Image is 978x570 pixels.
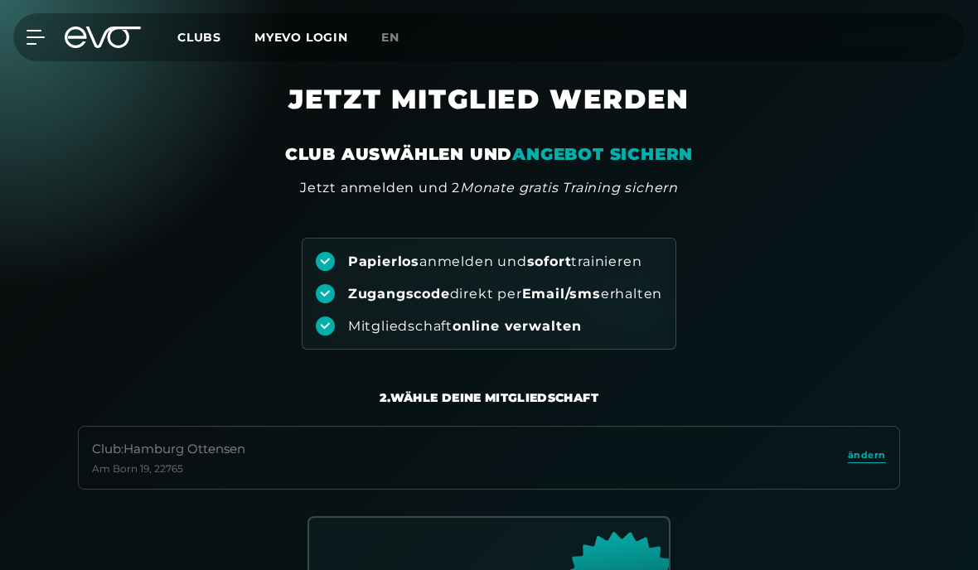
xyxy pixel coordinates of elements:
[527,254,572,269] strong: sofort
[460,180,678,196] em: Monate gratis Training sichern
[177,30,221,45] span: Clubs
[848,448,886,462] span: ändern
[348,253,642,271] div: anmelden und trainieren
[848,448,886,467] a: ändern
[348,286,450,302] strong: Zugangscode
[381,30,399,45] span: en
[108,83,870,142] h1: JETZT MITGLIED WERDEN
[348,254,419,269] strong: Papierlos
[92,440,245,459] div: Club : Hamburg Ottensen
[380,389,598,406] div: 2. Wähle deine Mitgliedschaft
[254,30,348,45] a: MYEVO LOGIN
[348,317,582,336] div: Mitgliedschaft
[285,142,693,166] div: CLUB AUSWÄHLEN UND
[348,285,662,303] div: direkt per erhalten
[92,462,245,476] div: Am Born 19 , 22765
[453,318,582,334] strong: online verwalten
[300,178,678,198] div: Jetzt anmelden und 2
[512,144,693,164] em: ANGEBOT SICHERN
[177,29,254,45] a: Clubs
[381,28,419,47] a: en
[522,286,601,302] strong: Email/sms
